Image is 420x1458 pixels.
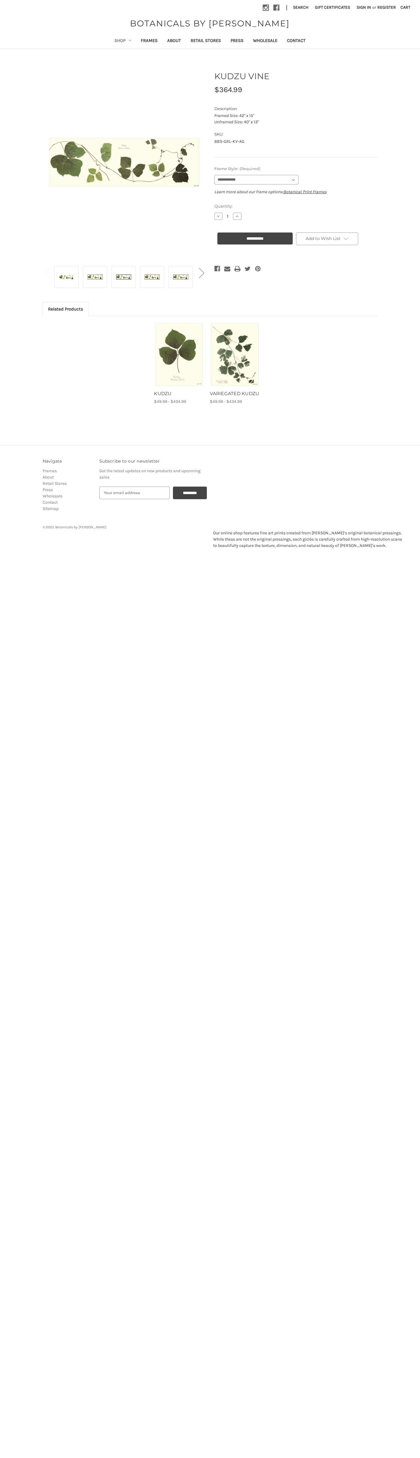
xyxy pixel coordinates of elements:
a: Contact [282,34,310,49]
img: Gold Bamboo Frame [173,267,188,287]
p: Framed Size: 42" x 15" Unframed Size: 40" x 13" [214,112,378,125]
a: Add to Wish List [296,232,358,245]
input: Your email address [99,487,170,499]
a: Sitemap [43,506,59,511]
a: KUDZU, Price range from $49.99 to $434.99 [155,323,203,386]
dt: Description [214,106,376,112]
a: Shop [110,34,136,49]
img: Burlewood Frame [145,267,160,287]
img: Antique Gold Frame [88,267,103,287]
dd: BBS-GRL-KV-AG [214,138,378,145]
a: Botanical Print Frames [283,189,327,194]
a: Contact [43,500,58,505]
h1: KUDZU VINE [214,70,378,82]
a: Related Products [43,302,89,316]
a: Frames [43,468,57,473]
dt: SKU: [214,131,376,137]
a: Retail Stores [186,34,226,49]
label: Frame Style: [214,166,378,172]
li: | [284,3,290,13]
img: Unframed [59,267,74,287]
span: $364.99 [214,85,242,94]
span: $49.99 - $434.99 [154,399,186,404]
span: or [372,4,377,10]
a: Wholesale [248,34,282,49]
img: Unframed [155,323,203,386]
button: Go to slide 2 of 2 [195,263,207,282]
span: Cart [400,5,410,10]
h3: Navigate [43,458,93,464]
img: Black Frame [116,267,131,287]
a: KUDZU, Price range from $49.99 to $434.99 [154,390,204,397]
a: Retail Stores [43,481,67,486]
a: Wholesale [43,493,62,499]
a: Frames [136,34,162,49]
a: BOTANICALS BY [PERSON_NAME] [127,17,293,30]
p: Get the latest updates on new products and upcoming sales [99,468,207,480]
button: Go to slide 2 of 2 [41,263,53,282]
span: Add to Wish List [306,236,340,241]
img: Unframed [49,64,199,261]
label: Quantity: [214,203,378,209]
a: About [162,34,186,49]
a: Press [43,487,53,492]
a: Press [226,34,248,49]
p: Our online shop features fine art prints created from [PERSON_NAME]’s original botanical pressing... [213,530,405,549]
small: (Required) [240,166,260,171]
h3: Subscribe to our newsletter [99,458,207,464]
span: $49.99 - $434.99 [210,399,242,404]
p: Learn more about our frame options: [214,189,378,195]
a: About [43,475,54,480]
a: VARIEGATED KUDZU, Price range from $49.99 to $434.99 [211,323,259,386]
a: VARIEGATED KUDZU, Price range from $49.99 to $434.99 [210,390,260,397]
p: © 2025 Botanicals by [PERSON_NAME] [43,524,378,530]
a: Print [234,265,240,273]
img: Unframed [211,323,259,386]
